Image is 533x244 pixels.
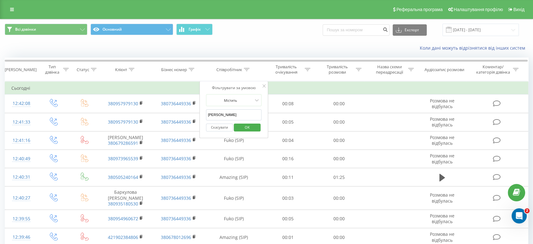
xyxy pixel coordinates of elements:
[269,64,303,75] div: Тривалість очікування
[11,97,31,110] div: 12:42:08
[91,24,173,35] button: Основний
[320,64,354,75] div: Тривалість розмови
[15,27,36,32] span: Всі дзвінки
[454,7,503,12] span: Налаштування профілю
[5,82,528,95] td: Сьогодні
[161,119,191,125] a: 380736449336
[99,131,152,149] td: [PERSON_NAME]
[176,24,213,35] button: Графік
[323,24,389,36] input: Пошук за номером
[430,134,454,146] span: Розмова не відбулась
[313,210,365,228] td: 00:00
[206,124,233,131] button: Скасувати
[205,149,262,168] td: Fuko (SIP)
[430,153,454,164] span: Розмова не відбулась
[430,116,454,128] span: Розмова не відбулась
[430,192,454,204] span: Розмова не відбулась
[5,24,87,35] button: Всі дзвінки
[524,208,530,213] span: 2
[313,113,365,131] td: 00:00
[161,156,191,162] a: 380736449336
[262,168,313,186] td: 00:11
[161,101,191,107] a: 380736449336
[313,168,365,186] td: 01:25
[262,186,313,210] td: 00:03
[108,156,138,162] a: 380973965539
[216,67,242,72] div: Співробітник
[108,101,138,107] a: 380957979130
[108,174,138,180] a: 380505240164
[430,213,454,224] span: Розмова не відбулась
[205,210,262,228] td: Fuko (SIP)
[11,231,31,243] div: 12:39:46
[313,149,365,168] td: 00:00
[11,116,31,128] div: 12:41:33
[425,67,464,72] div: Аудіозапис розмови
[108,119,138,125] a: 380957979130
[77,67,89,72] div: Статус
[262,149,313,168] td: 00:16
[161,67,187,72] div: Бізнес номер
[205,131,262,149] td: Fuko (SIP)
[512,208,527,223] iframe: Intercom live chat
[161,174,191,180] a: 380736449336
[11,153,31,165] div: 12:40:49
[189,27,201,32] span: Графік
[206,85,261,91] div: Фільтрувати за умовою
[430,98,454,109] span: Розмова не відбулась
[161,137,191,143] a: 380736449336
[43,64,61,75] div: Тип дзвінка
[108,216,138,222] a: 380954960672
[108,234,138,240] a: 421902384806
[161,234,191,240] a: 380678012696
[234,124,261,131] button: OK
[99,186,152,210] td: Баркулова [PERSON_NAME]
[11,171,31,183] div: 12:40:31
[313,95,365,113] td: 00:00
[262,95,313,113] td: 00:08
[11,134,31,147] div: 12:41:16
[396,7,443,12] span: Реферальна програма
[513,7,524,12] span: Вихід
[108,140,138,146] a: 380679286591
[313,186,365,210] td: 00:00
[205,168,262,186] td: Amazing (SIP)
[11,192,31,204] div: 12:40:27
[206,109,261,120] input: Введіть значення
[5,67,37,72] div: [PERSON_NAME]
[161,195,191,201] a: 380736449336
[108,201,138,207] a: 380935180530
[262,210,313,228] td: 00:05
[238,122,256,132] span: OK
[373,64,407,75] div: Назва схеми переадресації
[420,45,528,51] a: Коли дані можуть відрізнятися вiд інших систем
[11,213,31,225] div: 12:39:55
[115,67,127,72] div: Клієнт
[474,64,511,75] div: Коментар/категорія дзвінка
[313,131,365,149] td: 00:00
[430,231,454,243] span: Розмова не відбулась
[262,131,313,149] td: 00:04
[205,186,262,210] td: Fuko (SIP)
[262,113,313,131] td: 00:05
[393,24,427,36] button: Експорт
[161,216,191,222] a: 380736449336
